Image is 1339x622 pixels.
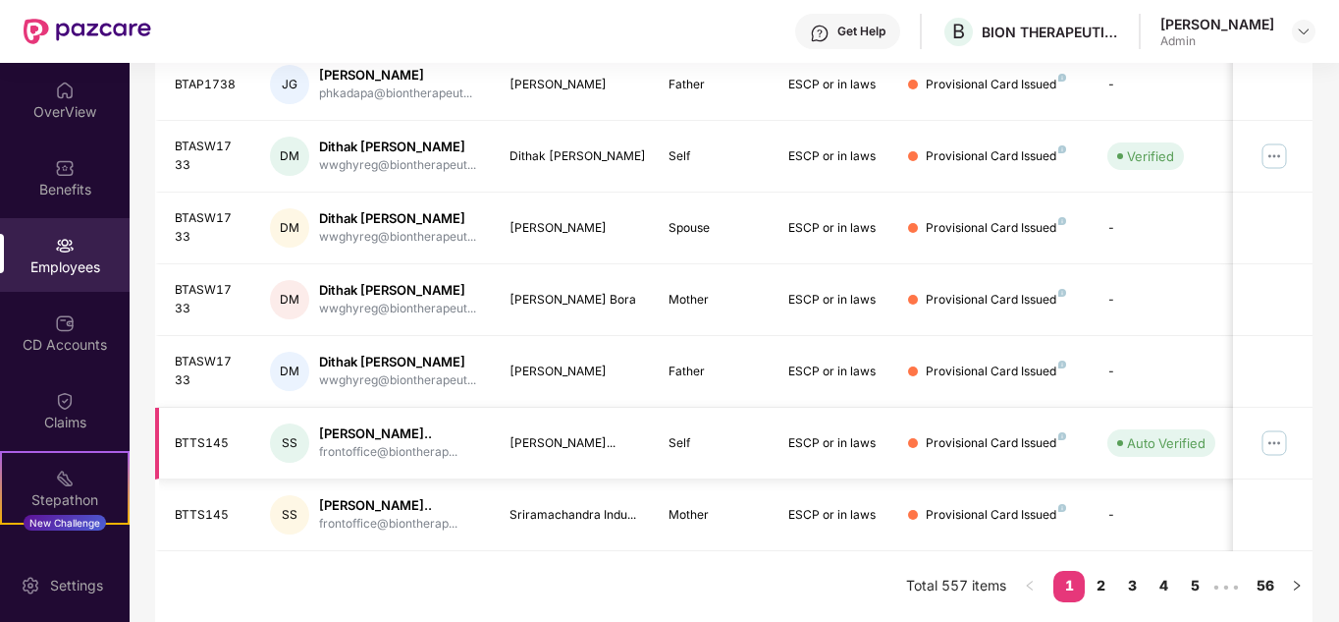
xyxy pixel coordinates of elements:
div: wwghyreg@biontherapeut... [319,300,476,318]
img: New Pazcare Logo [24,19,151,44]
div: Dithak [PERSON_NAME] [319,353,476,371]
div: SS [270,495,309,535]
div: Spouse [669,219,757,238]
div: DM [270,352,309,391]
img: svg+xml;base64,PHN2ZyB4bWxucz0iaHR0cDovL3d3dy53My5vcmcvMjAwMC9zdmciIHdpZHRoPSI4IiBoZWlnaHQ9IjgiIH... [1058,289,1066,297]
div: Provisional Card Issued [926,506,1066,525]
div: ESCP or in laws [788,219,877,238]
div: BTTS145 [175,506,240,525]
div: BTASW1733 [175,281,240,318]
li: Total 557 items [906,571,1006,602]
li: 1 [1053,571,1085,602]
img: svg+xml;base64,PHN2ZyBpZD0iRW5kb3JzZW1lbnRzIiB4bWxucz0iaHR0cDovL3d3dy53My5vcmcvMjAwMC9zdmciIHdpZH... [55,546,75,566]
div: Provisional Card Issued [926,219,1066,238]
button: left [1014,571,1045,602]
li: 2 [1085,571,1116,602]
td: - [1092,336,1231,408]
div: ESCP or in laws [788,291,877,310]
div: [PERSON_NAME].. [319,424,457,443]
div: DM [270,137,309,176]
div: ESCP or in laws [788,506,877,525]
div: DM [270,208,309,248]
img: svg+xml;base64,PHN2ZyB4bWxucz0iaHR0cDovL3d3dy53My5vcmcvMjAwMC9zdmciIHdpZHRoPSI4IiBoZWlnaHQ9IjgiIH... [1058,217,1066,225]
a: 56 [1250,571,1281,600]
li: 4 [1148,571,1179,602]
img: svg+xml;base64,PHN2ZyBpZD0iQ0RfQWNjb3VudHMiIGRhdGEtbmFtZT0iQ0QgQWNjb3VudHMiIHhtbG5zPSJodHRwOi8vd3... [55,313,75,333]
div: ESCP or in laws [788,363,877,381]
div: Sriramachandra Indu... [509,506,638,525]
div: [PERSON_NAME] Bora [509,291,638,310]
img: svg+xml;base64,PHN2ZyBpZD0iQ2xhaW0iIHhtbG5zPSJodHRwOi8vd3d3LnczLm9yZy8yMDAwL3N2ZyIgd2lkdGg9IjIwIi... [55,391,75,411]
div: Provisional Card Issued [926,76,1066,94]
div: Father [669,76,757,94]
div: [PERSON_NAME] [509,219,638,238]
div: Settings [44,575,109,594]
img: svg+xml;base64,PHN2ZyB4bWxucz0iaHR0cDovL3d3dy53My5vcmcvMjAwMC9zdmciIHdpZHRoPSIyMSIgaGVpZ2h0PSIyMC... [55,469,75,488]
img: svg+xml;base64,PHN2ZyB4bWxucz0iaHR0cDovL3d3dy53My5vcmcvMjAwMC9zdmciIHdpZHRoPSI4IiBoZWlnaHQ9IjgiIH... [1058,504,1066,512]
a: 2 [1085,571,1116,600]
div: BTASW1733 [175,353,240,390]
div: BTTS145 [175,434,240,453]
div: Dithak [PERSON_NAME] [319,138,476,156]
a: 1 [1053,571,1085,600]
div: Dithak [PERSON_NAME] [509,147,638,166]
div: Father [669,363,757,381]
img: manageButton [1259,141,1290,172]
img: svg+xml;base64,PHN2ZyB4bWxucz0iaHR0cDovL3d3dy53My5vcmcvMjAwMC9zdmciIHdpZHRoPSI4IiBoZWlnaHQ9IjgiIH... [1058,145,1066,153]
span: right [1291,580,1303,592]
div: Provisional Card Issued [926,363,1066,381]
button: right [1281,571,1312,602]
div: phkadapa@biontherapeut... [319,85,472,103]
div: Dithak [PERSON_NAME] [319,281,476,300]
div: BTASW1733 [175,138,240,175]
li: 5 [1179,571,1210,602]
div: ESCP or in laws [788,147,877,166]
img: svg+xml;base64,PHN2ZyBpZD0iU2V0dGluZy0yMHgyMCIgeG1sbnM9Imh0dHA6Ly93d3cudzMub3JnLzIwMDAvc3ZnIiB3aW... [21,576,40,595]
a: 5 [1179,571,1210,600]
td: - [1092,264,1231,336]
div: [PERSON_NAME] [1160,15,1274,33]
div: Mother [669,506,757,525]
td: - [1092,480,1231,551]
div: ESCP or in laws [788,76,877,94]
img: svg+xml;base64,PHN2ZyBpZD0iRW1wbG95ZWVzIiB4bWxucz0iaHR0cDovL3d3dy53My5vcmcvMjAwMC9zdmciIHdpZHRoPS... [55,236,75,255]
div: BTASW1733 [175,209,240,247]
div: frontoffice@biontherap... [319,443,457,462]
div: Get Help [837,24,885,39]
div: DM [270,280,309,319]
img: svg+xml;base64,PHN2ZyB4bWxucz0iaHR0cDovL3d3dy53My5vcmcvMjAwMC9zdmciIHdpZHRoPSI4IiBoZWlnaHQ9IjgiIH... [1058,74,1066,82]
div: Provisional Card Issued [926,434,1066,453]
div: Provisional Card Issued [926,147,1066,166]
li: Next 5 Pages [1210,571,1242,602]
img: svg+xml;base64,PHN2ZyB4bWxucz0iaHR0cDovL3d3dy53My5vcmcvMjAwMC9zdmciIHdpZHRoPSI4IiBoZWlnaHQ9IjgiIH... [1058,432,1066,440]
li: 3 [1116,571,1148,602]
img: svg+xml;base64,PHN2ZyBpZD0iQmVuZWZpdHMiIHhtbG5zPSJodHRwOi8vd3d3LnczLm9yZy8yMDAwL3N2ZyIgd2lkdGg9Ij... [55,158,75,178]
img: svg+xml;base64,PHN2ZyBpZD0iSG9tZSIgeG1sbnM9Imh0dHA6Ly93d3cudzMub3JnLzIwMDAvc3ZnIiB3aWR0aD0iMjAiIG... [55,81,75,100]
div: Dithak [PERSON_NAME] [319,209,476,228]
div: wwghyreg@biontherapeut... [319,371,476,390]
div: wwghyreg@biontherapeut... [319,228,476,247]
div: Admin [1160,33,1274,49]
div: frontoffice@biontherap... [319,515,457,534]
span: ••• [1210,571,1242,602]
div: ESCP or in laws [788,434,877,453]
div: JG [270,65,309,104]
img: svg+xml;base64,PHN2ZyBpZD0iSGVscC0zMngzMiIgeG1sbnM9Imh0dHA6Ly93d3cudzMub3JnLzIwMDAvc3ZnIiB3aWR0aD... [810,24,830,43]
div: Self [669,147,757,166]
div: Mother [669,291,757,310]
div: BTAP1738 [175,76,240,94]
td: - [1092,49,1231,121]
div: Auto Verified [1127,433,1205,453]
div: BION THERAPEUTICS ([GEOGRAPHIC_DATA]) PRIVATE LIMITED [982,23,1119,41]
div: wwghyreg@biontherapeut... [319,156,476,175]
div: Provisional Card Issued [926,291,1066,310]
div: Stepathon [2,489,128,509]
div: Self [669,434,757,453]
span: B [952,20,965,43]
li: Previous Page [1014,571,1045,602]
li: Next Page [1281,571,1312,602]
div: [PERSON_NAME]... [509,434,638,453]
a: 3 [1116,571,1148,600]
td: - [1092,193,1231,264]
div: [PERSON_NAME].. [319,496,457,515]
